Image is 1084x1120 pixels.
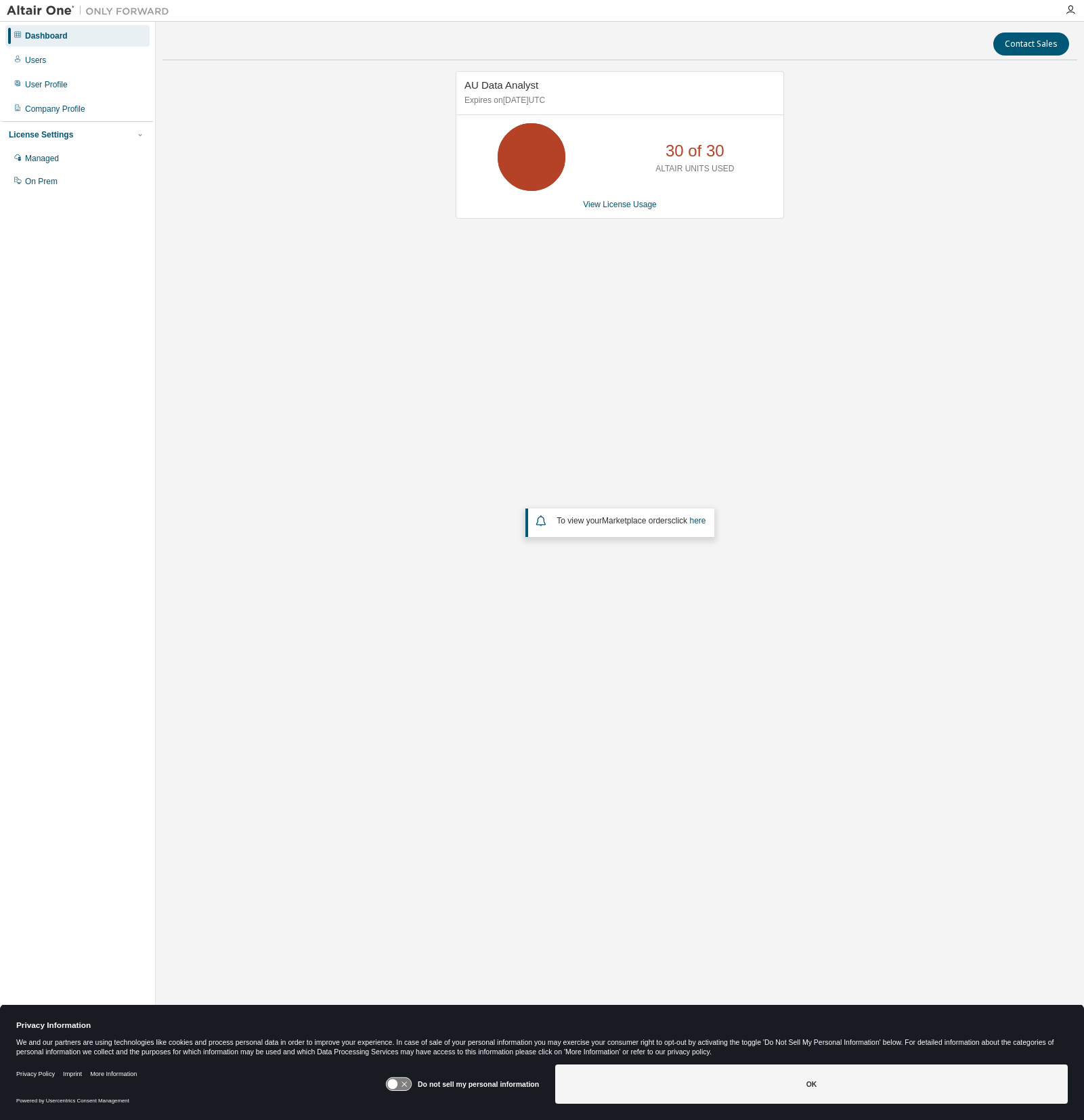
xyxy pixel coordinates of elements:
em: Marketplace orders [602,516,672,525]
a: here [689,516,706,525]
div: On Prem [25,176,58,187]
button: Contact Sales [993,33,1069,56]
span: AU Data Analyst [464,79,538,91]
div: Dashboard [25,30,68,41]
img: Altair One [7,4,176,18]
p: ALTAIR UNITS USED [655,163,734,175]
div: Managed [25,153,59,164]
div: Company Profile [25,104,85,114]
p: Expires on [DATE] UTC [464,95,772,106]
a: View License Usage [583,200,657,209]
div: User Profile [25,79,68,90]
p: 30 of 30 [666,139,724,163]
div: Users [25,55,46,66]
span: To view your click [557,516,706,525]
div: License Settings [9,129,73,140]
